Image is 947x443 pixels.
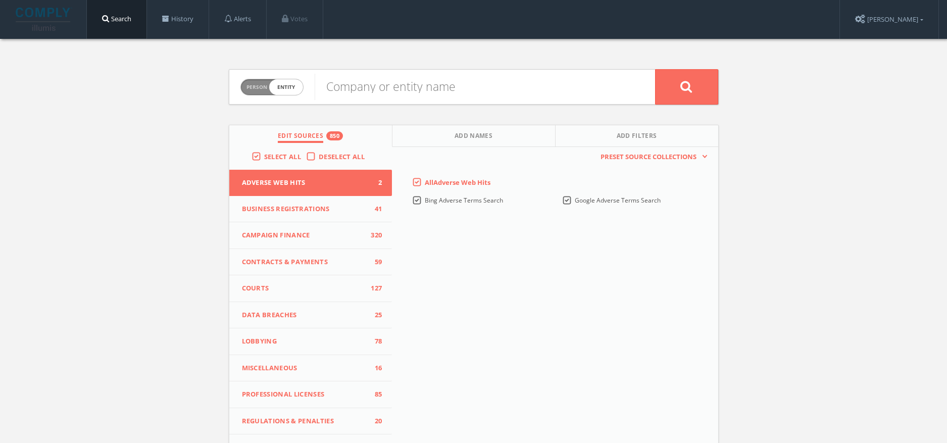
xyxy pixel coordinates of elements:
button: Add Filters [556,125,718,147]
button: Lobbying78 [229,328,392,355]
span: Person [246,83,267,91]
button: Courts127 [229,275,392,302]
span: 320 [367,230,382,240]
button: Adverse Web Hits2 [229,170,392,196]
span: 2 [367,178,382,188]
button: Contracts & Payments59 [229,249,392,276]
span: 25 [367,310,382,320]
button: Add Names [392,125,556,147]
span: Add Names [455,131,492,143]
span: Contracts & Payments [242,257,367,267]
span: 127 [367,283,382,293]
span: Google Adverse Terms Search [575,196,661,205]
button: Preset Source Collections [595,152,708,162]
span: Preset Source Collections [595,152,702,162]
span: Professional Licenses [242,389,367,400]
div: 850 [326,131,343,140]
span: 20 [367,416,382,426]
span: entity [269,79,303,95]
span: Deselect All [319,152,365,161]
img: illumis [16,8,72,31]
span: 59 [367,257,382,267]
span: Bing Adverse Terms Search [425,196,503,205]
span: Edit Sources [278,131,323,143]
span: Select All [264,152,301,161]
span: Courts [242,283,367,293]
button: Miscellaneous16 [229,355,392,382]
span: Miscellaneous [242,363,367,373]
span: Adverse Web Hits [242,178,367,188]
span: Data Breaches [242,310,367,320]
span: Campaign Finance [242,230,367,240]
button: Regulations & Penalties20 [229,408,392,435]
span: Add Filters [617,131,657,143]
button: Campaign Finance320 [229,222,392,249]
button: Professional Licenses85 [229,381,392,408]
span: Lobbying [242,336,367,347]
span: 41 [367,204,382,214]
button: Business Registrations41 [229,196,392,223]
span: All Adverse Web Hits [425,178,490,187]
button: Data Breaches25 [229,302,392,329]
span: Regulations & Penalties [242,416,367,426]
button: Edit Sources850 [229,125,392,147]
span: 16 [367,363,382,373]
span: 85 [367,389,382,400]
span: 78 [367,336,382,347]
span: Business Registrations [242,204,367,214]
